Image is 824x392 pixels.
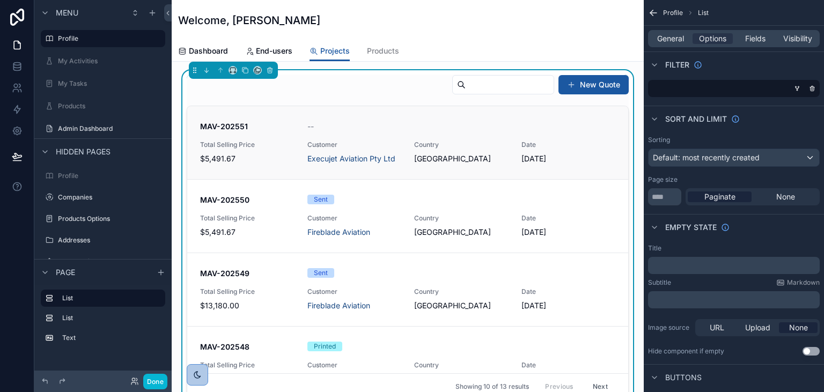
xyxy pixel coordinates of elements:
a: My Activities [41,53,165,70]
label: Sorting [648,136,670,144]
span: Total Selling Price [200,361,295,369]
span: [GEOGRAPHIC_DATA] [414,153,491,164]
span: Options [699,33,726,44]
a: Products [41,98,165,115]
span: Default: most recently created [653,153,760,162]
label: List [62,294,157,302]
span: Date [521,361,616,369]
span: Total Selling Price [200,287,295,296]
span: $5,491.67 [200,227,295,238]
a: My Tasks [41,75,165,92]
span: Markdown [787,278,820,287]
a: End-users [245,41,292,63]
div: Hide component if empty [648,347,724,356]
a: Fireblade Aviation [307,227,370,238]
span: Country [414,287,509,296]
span: Customer [307,140,402,149]
span: List [698,9,709,17]
strong: MAV-202550 [200,195,249,204]
a: Projects [310,41,350,62]
span: Dashboard [189,46,228,56]
label: Profile [58,172,163,180]
label: Products for Options [58,257,163,266]
span: Hidden pages [56,146,111,157]
div: scrollable content [648,291,820,308]
span: Showing 10 of 13 results [455,382,529,391]
span: Empty state [665,222,717,233]
label: Addresses [58,236,163,245]
span: -- [307,121,314,132]
a: Profile [41,167,165,184]
div: scrollable content [34,285,172,357]
span: $5,491.67 [200,153,295,164]
div: Sent [314,268,328,278]
span: Profile [663,9,683,17]
label: Subtitle [648,278,671,287]
label: Profile [58,34,159,43]
span: $13,180.00 [200,300,295,311]
span: Customer [307,214,402,223]
span: Paginate [704,191,735,202]
span: [DATE] [521,227,616,238]
span: Date [521,287,616,296]
h1: Welcome, [PERSON_NAME] [178,13,320,28]
span: Filter [665,60,689,70]
span: Products [367,46,399,56]
span: [DATE] [521,153,616,164]
span: Customer [307,287,402,296]
span: Country [414,361,509,369]
button: Done [143,374,167,389]
button: New Quote [558,75,629,94]
a: Execujet Aviation Pty Ltd [307,153,395,164]
span: Date [521,214,616,223]
span: Country [414,140,509,149]
label: My Tasks [58,79,163,88]
a: Addresses [41,232,165,249]
label: Image source [648,323,691,332]
span: Page [56,267,75,278]
a: Profile [41,30,165,47]
span: Fields [745,33,766,44]
a: Products for Options [41,253,165,270]
div: scrollable content [648,257,820,274]
strong: MAV-202549 [200,269,249,278]
span: Menu [56,8,78,18]
span: End-users [256,46,292,56]
span: General [657,33,684,44]
a: Companies [41,189,165,206]
span: Sort And Limit [665,114,727,124]
span: Customer [307,361,402,369]
span: [GEOGRAPHIC_DATA] [414,227,491,238]
span: Upload [745,322,770,333]
span: Date [521,140,616,149]
a: Admin Dashboard [41,120,165,137]
a: Dashboard [178,41,228,63]
span: [DATE] [521,300,616,311]
a: MAV-202551--Total Selling Price$5,491.67CustomerExecujet Aviation Pty LtdCountry[GEOGRAPHIC_DATA]... [187,106,628,179]
div: Printed [314,342,336,351]
span: Visibility [783,33,812,44]
span: URL [710,322,724,333]
label: Title [648,244,661,253]
a: Markdown [776,278,820,287]
span: Projects [320,46,350,56]
span: Buttons [665,372,702,383]
span: None [776,191,795,202]
strong: MAV-202551 [200,122,248,131]
strong: MAV-202548 [200,342,249,351]
a: Fireblade Aviation [307,300,370,311]
a: MAV-202549SentTotal Selling Price$13,180.00CustomerFireblade AviationCountry[GEOGRAPHIC_DATA]Date... [187,253,628,326]
label: List [62,314,161,322]
span: Country [414,214,509,223]
a: Products Options [41,210,165,227]
span: [GEOGRAPHIC_DATA] [414,300,491,311]
a: Products [367,41,399,63]
span: Total Selling Price [200,214,295,223]
label: Page size [648,175,678,184]
label: Products [58,102,163,110]
label: Admin Dashboard [58,124,163,133]
label: Products Options [58,215,163,223]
